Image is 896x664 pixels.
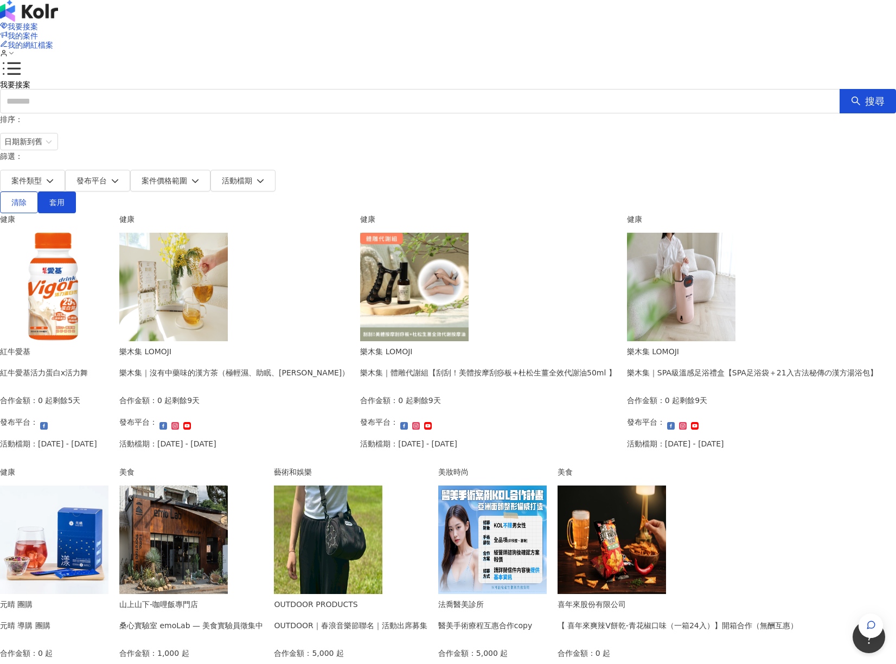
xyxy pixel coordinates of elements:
span: 搜尋 [865,95,885,107]
div: 【 喜年來爽辣V餅乾-青花椒口味（一箱24入）】開箱合作（無酬互惠） [558,620,798,631]
span: 我的案件 [8,31,38,40]
p: 0 起 [38,647,53,659]
p: 發布平台： [360,416,398,428]
img: 喜年來爽辣V餅乾-青花椒口味（一箱24入） [558,486,666,594]
button: 活動檔期 [210,170,276,191]
div: 喜年來股份有限公司 [558,598,798,610]
p: 合作金額： [119,394,157,406]
span: 日期新到舊 [4,133,54,150]
p: 活動檔期：[DATE] - [DATE] [627,438,724,450]
span: 我要接案 [8,22,38,31]
p: 5,000 起 [312,647,344,659]
div: 樂木集 LOMOJI [360,346,616,357]
p: 發布平台： [119,416,157,428]
img: 樂木集｜沒有中藥味的漢方茶（極輕濕、助眠、亮妍） [119,233,228,341]
span: 案件類型 [11,176,42,185]
div: 藝術和娛樂 [274,466,427,478]
div: 美食 [119,466,263,478]
p: 5,000 起 [476,647,508,659]
button: 案件價格範圍 [130,170,210,191]
p: 合作金額： [360,394,398,406]
div: OUTDOOR PRODUCTS [274,598,427,610]
span: 套用 [49,198,65,207]
div: 樂木集｜沒有中藥味的漢方茶（極輕濕、助眠、[PERSON_NAME]） [119,367,349,379]
div: 樂木集 LOMOJI [119,346,349,357]
div: 健康 [627,213,878,225]
button: 發布平台 [65,170,130,191]
p: 發布平台： [627,416,665,428]
p: 合作金額： [438,647,476,659]
p: 合作金額： [119,647,157,659]
p: 1,000 起 [157,647,189,659]
p: 0 起 [398,394,413,406]
div: 健康 [360,213,616,225]
iframe: Help Scout Beacon - Open [853,621,885,653]
div: 健康 [119,213,349,225]
div: 美妝時尚 [438,466,547,478]
p: 0 起 [596,647,610,659]
img: 春浪活動出席與合作貼文需求 [274,486,382,594]
span: 我的網紅檔案 [8,41,53,49]
p: 剩餘5天 [53,394,80,406]
span: 發布平台 [76,176,107,185]
p: 合作金額： [627,394,665,406]
div: 山上山下-咖哩飯專門店 [119,598,263,610]
div: 法喬醫美診所 [438,598,532,610]
p: 合作金額： [558,647,596,659]
p: 剩餘9天 [413,394,441,406]
div: OUTDOOR｜春浪音樂節聯名｜活動出席募集 [274,620,427,631]
img: 眼袋、隆鼻、隆乳、抽脂、墊下巴 [438,486,547,594]
p: 剩餘9天 [172,394,200,406]
p: 活動檔期：[DATE] - [DATE] [119,438,216,450]
img: 體雕代謝組【刮刮！美體按摩刮痧板+杜松生薑全效代謝油50ml 】 [360,233,469,341]
p: 合作金額： [274,647,312,659]
span: 活動檔期 [222,176,252,185]
span: 清除 [11,198,27,207]
span: search [851,96,861,106]
p: 0 起 [665,394,680,406]
div: 樂木集｜體雕代謝組【刮刮！美體按摩刮痧板+杜松生薑全效代謝油50ml 】 [360,367,616,379]
div: 樂木集｜SPA級溫感足浴禮盒【SPA足浴袋＋21入古法秘傳の漢方湯浴包】 [627,367,878,379]
div: 樂木集 LOMOJI [627,346,878,357]
p: 剩餘9天 [680,394,707,406]
p: 0 起 [38,394,53,406]
img: SPA級溫感足浴禮盒【SPA足浴袋＋21入古法秘傳の漢方湯浴包】 [627,233,735,341]
div: 桑心實驗室 emoLab — 美食實驗員徵集中 [119,620,263,631]
p: 活動檔期：[DATE] - [DATE] [360,438,457,450]
div: 醫美手術療程互惠合作copy [438,620,532,631]
span: 案件價格範圍 [142,176,187,185]
button: 搜尋 [840,89,896,113]
p: 0 起 [157,394,172,406]
div: 美食 [558,466,798,478]
button: 套用 [38,191,76,213]
img: 情緒食光實驗計畫 [119,486,228,594]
